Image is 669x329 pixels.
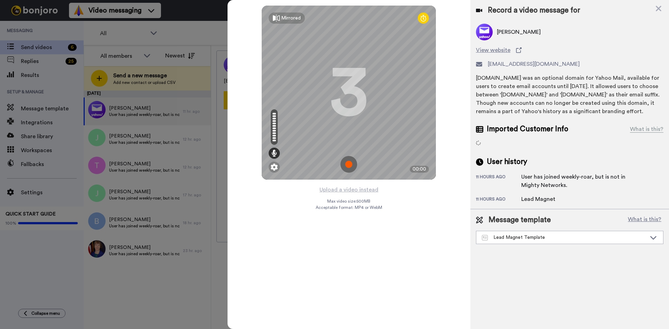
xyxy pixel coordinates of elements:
[327,198,370,204] span: Max video size: 500 MB
[476,46,510,54] span: View website
[476,174,521,189] div: 11 hours ago
[521,195,556,203] div: Lead Magnet
[330,66,368,119] div: 3
[487,124,568,134] span: Imported Customer Info
[476,196,521,203] div: 11 hours ago
[271,164,278,171] img: ic_gear.svg
[340,156,357,173] img: ic_record_start.svg
[521,173,633,189] div: User has joined weekly-roar, but is not in Mighty Networks.
[410,166,429,173] div: 00:00
[476,46,663,54] a: View website
[317,185,380,194] button: Upload a video instead
[476,74,663,116] div: [DOMAIN_NAME] was an optional domain for Yahoo Mail, available for users to create email accounts...
[482,235,488,241] img: Message-temps.svg
[489,215,551,225] span: Message template
[626,215,663,225] button: What is this?
[482,234,646,241] div: Lead Magnet Template
[630,125,663,133] div: What is this?
[487,157,527,167] span: User history
[316,205,382,210] span: Acceptable format: MP4 or WebM
[488,60,580,68] span: [EMAIL_ADDRESS][DOMAIN_NAME]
